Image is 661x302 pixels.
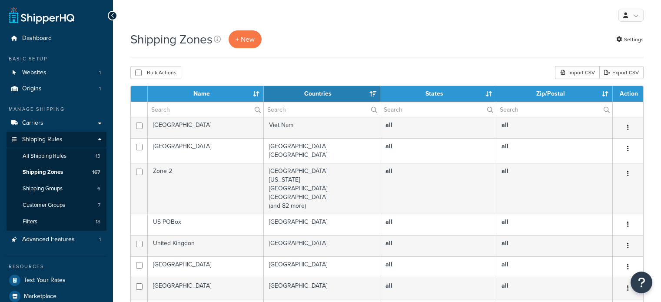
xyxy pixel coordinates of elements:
td: [GEOGRAPHIC_DATA] [264,214,380,235]
a: Shipping Zones 167 [7,164,106,180]
li: Shipping Zones [7,164,106,180]
span: 7 [98,202,100,209]
span: Marketplace [24,293,56,300]
b: all [502,260,508,269]
h1: Shipping Zones [130,31,213,48]
button: Bulk Actions [130,66,181,79]
b: all [385,260,392,269]
b: all [502,142,508,151]
span: Shipping Groups [23,185,63,192]
span: 13 [96,153,100,160]
li: Filters [7,214,106,230]
span: Dashboard [22,35,52,42]
b: all [385,166,392,176]
b: all [385,239,392,248]
input: Search [496,102,612,117]
span: Filters [23,218,37,226]
th: Zip/Postal: activate to sort column ascending [496,86,613,102]
span: Shipping Rules [22,136,63,143]
li: Origins [7,81,106,97]
td: [GEOGRAPHIC_DATA] [264,235,380,256]
a: + New [229,30,262,48]
span: 18 [96,218,100,226]
div: Basic Setup [7,55,106,63]
input: Search [380,102,496,117]
b: all [502,217,508,226]
li: Advanced Features [7,232,106,248]
a: Filters 18 [7,214,106,230]
th: Action [613,86,643,102]
span: Carriers [22,119,43,127]
a: All Shipping Rules 13 [7,148,106,164]
span: 167 [92,169,100,176]
span: Websites [22,69,47,76]
li: Websites [7,65,106,81]
td: [GEOGRAPHIC_DATA] [US_STATE] [GEOGRAPHIC_DATA] [GEOGRAPHIC_DATA] (and 82 more) [264,163,380,214]
span: 1 [99,236,101,243]
a: Shipping Groups 6 [7,181,106,197]
b: all [502,120,508,129]
a: Test Your Rates [7,272,106,288]
span: Shipping Zones [23,169,63,176]
a: Websites 1 [7,65,106,81]
td: United Kingdon [148,235,264,256]
div: Resources [7,263,106,270]
div: Import CSV [555,66,599,79]
b: all [502,281,508,290]
span: Origins [22,85,42,93]
button: Open Resource Center [631,272,652,293]
span: Test Your Rates [24,277,66,284]
b: all [385,217,392,226]
td: [GEOGRAPHIC_DATA] [148,138,264,163]
span: 1 [99,85,101,93]
td: Viet Nam [264,117,380,138]
a: Advanced Features 1 [7,232,106,248]
span: Customer Groups [23,202,65,209]
a: Settings [616,33,644,46]
b: all [502,239,508,248]
td: [GEOGRAPHIC_DATA] [GEOGRAPHIC_DATA] [264,138,380,163]
td: [GEOGRAPHIC_DATA] [148,278,264,299]
a: Export CSV [599,66,644,79]
td: US POBox [148,214,264,235]
th: Name: activate to sort column ascending [148,86,264,102]
li: Customer Groups [7,197,106,213]
b: all [502,166,508,176]
span: Advanced Features [22,236,75,243]
span: + New [236,34,255,44]
span: 1 [99,69,101,76]
li: Shipping Rules [7,132,106,231]
td: Zone 2 [148,163,264,214]
td: [GEOGRAPHIC_DATA] [148,117,264,138]
td: [GEOGRAPHIC_DATA] [148,256,264,278]
td: [GEOGRAPHIC_DATA] [264,278,380,299]
li: Shipping Groups [7,181,106,197]
a: Shipping Rules [7,132,106,148]
a: ShipperHQ Home [9,7,74,24]
th: States: activate to sort column ascending [380,86,496,102]
b: all [385,281,392,290]
a: Dashboard [7,30,106,46]
a: Customer Groups 7 [7,197,106,213]
b: all [385,142,392,151]
td: [GEOGRAPHIC_DATA] [264,256,380,278]
input: Search [264,102,380,117]
input: Search [148,102,263,117]
li: All Shipping Rules [7,148,106,164]
a: Carriers [7,115,106,131]
div: Manage Shipping [7,106,106,113]
span: All Shipping Rules [23,153,66,160]
th: Countries: activate to sort column ascending [264,86,380,102]
a: Origins 1 [7,81,106,97]
span: 6 [97,185,100,192]
b: all [385,120,392,129]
